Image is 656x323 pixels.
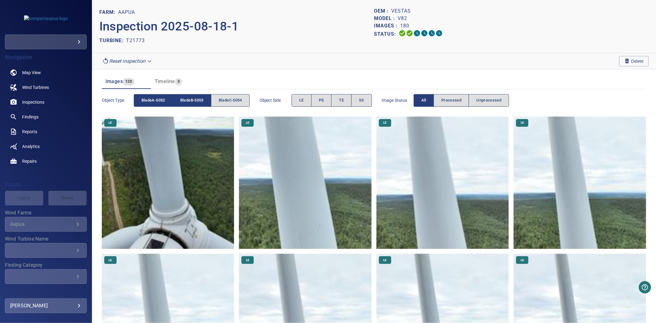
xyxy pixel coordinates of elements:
p: T21773 [126,37,145,44]
svg: Classification 0% [435,30,443,37]
button: Delete [619,56,649,66]
div: Wind Farms [5,217,87,232]
svg: Data Formatted 100% [406,30,413,37]
a: map noActive [5,65,87,80]
p: FARM: [99,9,118,16]
span: LE [517,258,528,262]
div: [PERSON_NAME] [10,301,82,311]
svg: Selecting 0% [413,30,421,37]
span: Object Side [260,97,292,103]
span: LE [242,121,253,125]
img: kompactaapua-logo [24,15,68,22]
div: Reset inspection [99,56,155,66]
svg: Uploading 100% [399,30,406,37]
p: Status: [374,30,399,38]
label: Finding Category [5,263,87,268]
div: imageStatus [414,94,509,107]
span: Processed [441,97,461,104]
button: Unprocessed [469,94,509,107]
button: bladeC-5054 [211,94,250,107]
button: SS [351,94,372,107]
p: TURBINE: [99,37,126,44]
span: Images [105,78,123,84]
span: bladeC-5054 [219,97,242,104]
div: objectType [134,94,250,107]
button: bladeA-5052 [134,94,173,107]
span: LE [105,121,116,125]
span: Analytics [22,143,40,150]
span: LE [105,258,116,262]
span: Map View [22,70,41,76]
span: PS [319,97,324,104]
div: Finding Category [5,269,87,284]
a: reports noActive [5,124,87,139]
div: objectSide [292,94,372,107]
span: Unprocessed [476,97,501,104]
span: Timeline [155,78,175,84]
span: bladeB-5053 [180,97,204,104]
button: Processed [434,94,469,107]
p: Images : [374,22,400,30]
p: Aapua [118,9,135,16]
button: bladeB-5053 [173,94,211,107]
button: TE [331,94,352,107]
span: Wind Turbines [22,84,49,90]
label: Wind Turbine Name [5,237,87,241]
span: Delete [624,58,644,65]
em: Reset inspection [109,58,145,64]
button: PS [311,94,332,107]
svg: Matching 0% [428,30,435,37]
span: LE [380,258,390,262]
span: All [421,97,426,104]
span: Object type [102,97,134,103]
span: Findings [22,114,38,120]
a: repairs noActive [5,154,87,169]
span: 3 [175,78,182,85]
h4: Filters [5,181,87,188]
p: OEM : [374,7,391,15]
label: Wind Farms [5,210,87,215]
span: 120 [123,78,134,85]
span: Repairs [22,158,37,164]
div: kompactaapua [5,34,87,49]
p: Vestas [391,7,411,15]
a: windturbines noActive [5,80,87,95]
span: bladeA-5052 [141,97,165,104]
span: LE [380,121,390,125]
button: LE [292,94,312,107]
span: Inspections [22,99,44,105]
div: Aapua [10,221,74,227]
span: Reports [22,129,37,135]
span: LE [299,97,304,104]
span: TE [339,97,344,104]
p: 180 [400,22,409,30]
p: Model : [374,15,398,22]
button: All [414,94,434,107]
span: LE [242,258,253,262]
span: Image Status [382,97,414,103]
span: SS [359,97,364,104]
p: Inspection 2025-08-18-1 [99,17,374,36]
a: inspections noActive [5,95,87,110]
a: findings noActive [5,110,87,124]
div: Wind Turbine Name [5,243,87,258]
span: LE [517,121,528,125]
a: analytics noActive [5,139,87,154]
h4: Navigation [5,54,87,60]
p: V82 [398,15,407,22]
